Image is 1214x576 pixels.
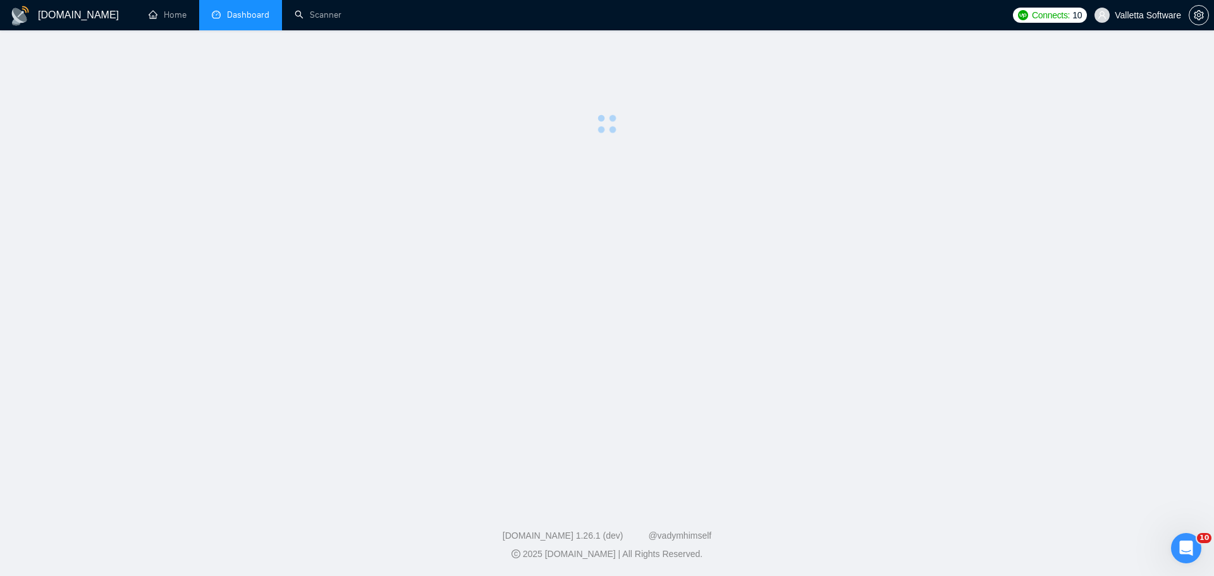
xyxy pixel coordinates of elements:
[1189,10,1208,20] span: setting
[1189,10,1209,20] a: setting
[1032,8,1070,22] span: Connects:
[1072,8,1082,22] span: 10
[295,9,341,20] a: searchScanner
[1098,11,1107,20] span: user
[1197,533,1211,543] span: 10
[212,10,221,19] span: dashboard
[149,9,187,20] a: homeHome
[10,548,1204,561] div: 2025 [DOMAIN_NAME] | All Rights Reserved.
[1018,10,1028,20] img: upwork-logo.png
[227,9,269,20] span: Dashboard
[10,6,30,26] img: logo
[648,530,711,541] a: @vadymhimself
[503,530,623,541] a: [DOMAIN_NAME] 1.26.1 (dev)
[1189,5,1209,25] button: setting
[512,549,520,558] span: copyright
[1171,533,1201,563] iframe: Intercom live chat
